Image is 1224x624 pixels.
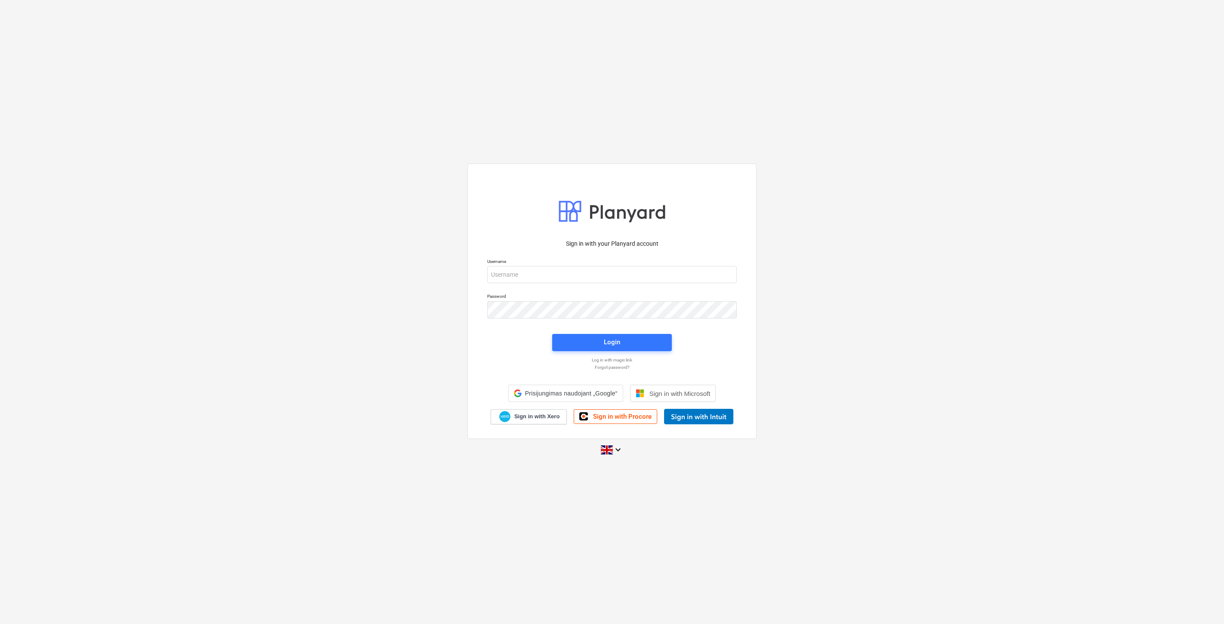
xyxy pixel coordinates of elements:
div: Login [604,337,620,348]
div: Prisijungimas naudojant „Google“ [508,385,623,402]
a: Log in with magic link [483,357,741,363]
img: Microsoft logo [636,389,644,398]
a: Sign in with Xero [491,409,567,424]
input: Username [487,266,737,283]
button: Login [552,334,672,351]
span: Sign in with Xero [514,413,559,420]
p: Password [487,293,737,301]
span: Sign in with Procore [593,413,652,420]
p: Sign in with your Planyard account [487,239,737,248]
span: Prisijungimas naudojant „Google“ [525,390,618,397]
img: Xero logo [499,411,510,423]
span: Sign in with Microsoft [649,390,711,397]
i: keyboard_arrow_down [613,445,623,455]
a: Forgot password? [483,365,741,370]
p: Username [487,259,737,266]
a: Sign in with Procore [574,409,657,424]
